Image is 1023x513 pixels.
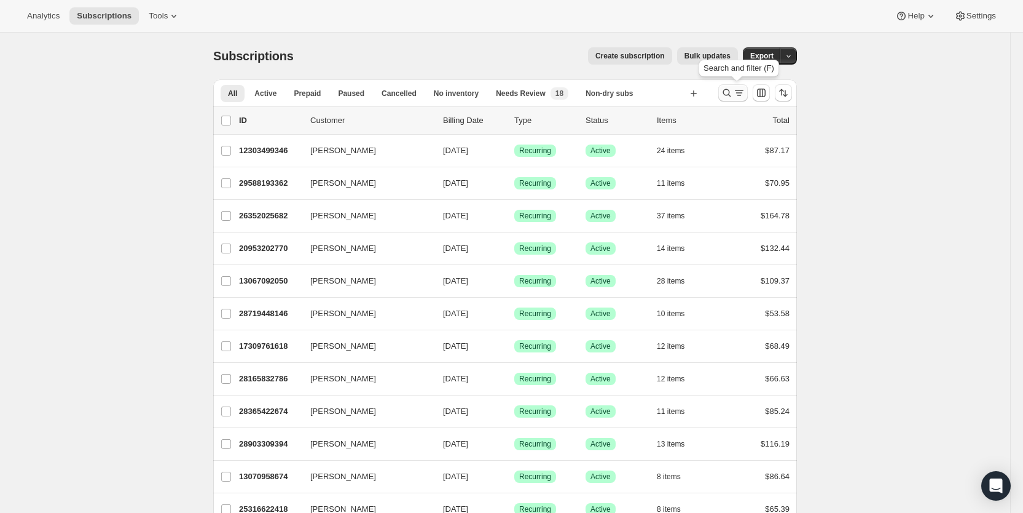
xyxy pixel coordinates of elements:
[519,472,551,482] span: Recurring
[590,146,611,156] span: Active
[239,145,300,157] p: 12303499346
[443,439,468,448] span: [DATE]
[657,309,684,319] span: 10 items
[310,177,376,189] span: [PERSON_NAME]
[519,276,551,286] span: Recurring
[657,435,698,453] button: 13 items
[496,89,546,98] span: Needs Review
[27,11,60,21] span: Analytics
[657,114,718,127] div: Items
[239,175,790,192] div: 29588193362[PERSON_NAME][DATE]SuccessRecurringSuccessActive11 items$70.95
[303,304,426,324] button: [PERSON_NAME]
[595,51,665,61] span: Create subscription
[239,177,300,189] p: 29588193362
[338,89,364,98] span: Paused
[519,309,551,319] span: Recurring
[310,471,376,483] span: [PERSON_NAME]
[765,374,790,383] span: $66.63
[657,272,698,290] button: 28 items
[443,211,468,220] span: [DATE]
[657,178,684,188] span: 11 items
[382,89,417,98] span: Cancelled
[773,114,790,127] p: Total
[310,373,376,385] span: [PERSON_NAME]
[519,407,551,416] span: Recurring
[443,244,468,253] span: [DATE]
[743,47,781,65] button: Export
[443,276,468,285] span: [DATE]
[657,407,684,416] span: 11 items
[443,407,468,416] span: [DATE]
[239,340,300,352] p: 17309761618
[254,89,276,98] span: Active
[765,341,790,351] span: $68.49
[657,146,684,156] span: 24 items
[149,11,168,21] span: Tools
[443,472,468,481] span: [DATE]
[590,309,611,319] span: Active
[443,374,468,383] span: [DATE]
[443,114,504,127] p: Billing Date
[981,471,1011,501] div: Open Intercom Messenger
[590,211,611,221] span: Active
[718,84,748,101] button: Search and filter results
[657,305,698,322] button: 10 items
[657,338,698,355] button: 12 items
[239,338,790,355] div: 17309761618[PERSON_NAME][DATE]SuccessRecurringSuccessActive12 items$68.49
[239,114,300,127] p: ID
[590,439,611,449] span: Active
[588,47,672,65] button: Create subscription
[590,244,611,253] span: Active
[765,407,790,416] span: $85.24
[586,114,647,127] p: Status
[684,85,704,102] button: Create new view
[239,471,300,483] p: 13070958674
[303,369,426,389] button: [PERSON_NAME]
[239,403,790,420] div: 28365422674[PERSON_NAME][DATE]SuccessRecurringSuccessActive11 items$85.24
[239,468,790,485] div: 13070958674[PERSON_NAME][DATE]SuccessRecurringSuccessActive8 items$86.64
[555,89,563,98] span: 18
[310,242,376,255] span: [PERSON_NAME]
[590,178,611,188] span: Active
[590,374,611,384] span: Active
[239,435,790,453] div: 28903309394[PERSON_NAME][DATE]SuccessRecurringSuccessActive13 items$116.19
[590,341,611,351] span: Active
[657,370,698,388] button: 12 items
[761,244,790,253] span: $132.44
[657,175,698,192] button: 11 items
[514,114,576,127] div: Type
[310,438,376,450] span: [PERSON_NAME]
[657,244,684,253] span: 14 items
[228,89,237,98] span: All
[303,336,426,356] button: [PERSON_NAME]
[310,114,433,127] p: Customer
[519,439,551,449] span: Recurring
[239,114,790,127] div: IDCustomerBilling DateTypeStatusItemsTotal
[519,374,551,384] span: Recurring
[239,210,300,222] p: 26352025682
[765,309,790,318] span: $53.58
[657,207,698,225] button: 37 items
[310,308,376,320] span: [PERSON_NAME]
[303,402,426,421] button: [PERSON_NAME]
[443,341,468,351] span: [DATE]
[519,244,551,253] span: Recurring
[590,407,611,416] span: Active
[239,142,790,159] div: 12303499346[PERSON_NAME][DATE]SuccessRecurringSuccessActive24 items$87.17
[434,89,479,98] span: No inventory
[657,468,694,485] button: 8 items
[657,240,698,257] button: 14 items
[239,242,300,255] p: 20953202770
[761,211,790,220] span: $164.78
[77,11,131,21] span: Subscriptions
[761,439,790,448] span: $116.19
[765,472,790,481] span: $86.64
[586,89,633,98] span: Non-dry subs
[303,206,426,226] button: [PERSON_NAME]
[765,146,790,155] span: $87.17
[310,340,376,352] span: [PERSON_NAME]
[443,146,468,155] span: [DATE]
[294,89,321,98] span: Prepaid
[761,276,790,285] span: $109.37
[303,173,426,193] button: [PERSON_NAME]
